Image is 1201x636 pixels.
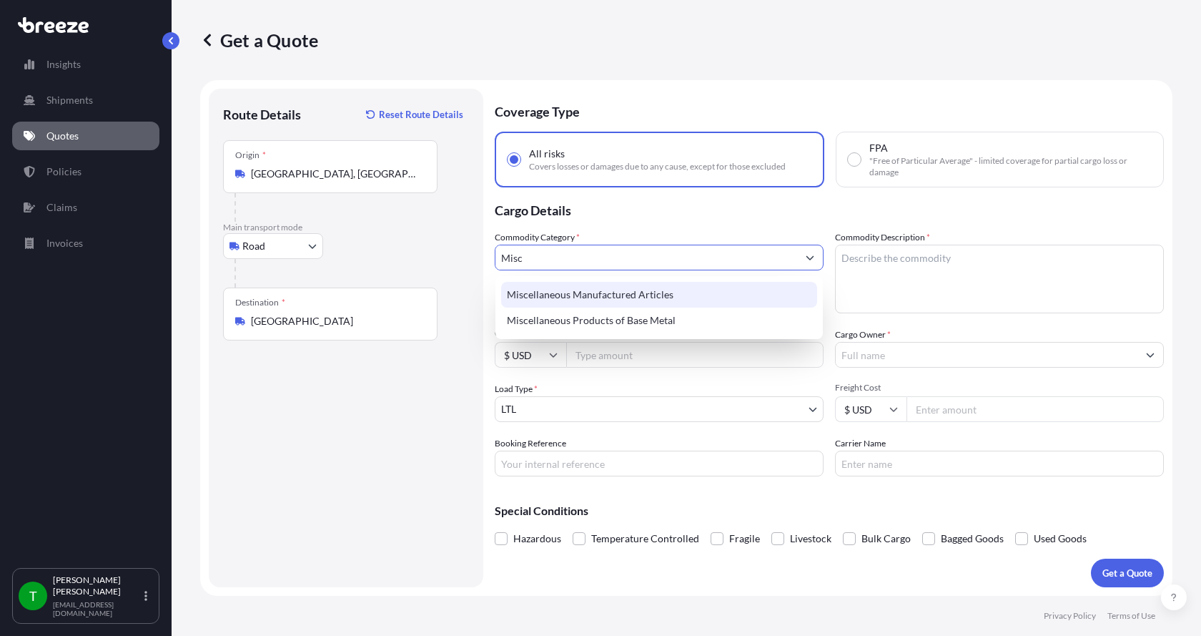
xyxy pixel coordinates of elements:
[835,436,886,451] label: Carrier Name
[495,451,824,476] input: Your internal reference
[223,233,323,259] button: Select transport
[1034,528,1087,549] span: Used Goods
[835,451,1164,476] input: Enter name
[835,382,1164,393] span: Freight Cost
[861,528,911,549] span: Bulk Cargo
[941,528,1004,549] span: Bagged Goods
[223,222,469,233] p: Main transport mode
[200,29,318,52] p: Get a Quote
[501,282,817,308] div: Miscellaneous Manufactured Articles
[790,528,831,549] span: Livestock
[46,93,93,107] p: Shipments
[797,245,823,270] button: Show suggestions
[835,328,891,342] label: Cargo Owner
[242,239,265,253] span: Road
[46,165,81,179] p: Policies
[906,396,1164,422] input: Enter amount
[495,328,824,339] span: Commodity Value
[501,308,817,333] div: Miscellaneous Products of Base Metal
[235,150,266,161] div: Origin
[513,528,561,549] span: Hazardous
[29,589,37,603] span: T
[46,57,81,72] p: Insights
[501,282,817,333] div: Suggestions
[591,528,699,549] span: Temperature Controlled
[495,505,1164,517] p: Special Conditions
[1137,342,1163,368] button: Show suggestions
[729,528,760,549] span: Fragile
[1107,610,1155,622] p: Terms of Use
[1102,566,1152,580] p: Get a Quote
[223,106,301,123] p: Route Details
[529,147,565,161] span: All risks
[836,342,1137,368] input: Full name
[495,89,1164,132] p: Coverage Type
[495,245,797,270] input: Select a commodity type
[495,230,580,245] label: Commodity Category
[495,436,566,451] label: Booking Reference
[566,342,824,368] input: Type amount
[46,200,77,215] p: Claims
[501,402,516,416] span: LTL
[1044,610,1096,622] p: Privacy Policy
[251,167,420,181] input: Origin
[495,187,1164,230] p: Cargo Details
[869,155,1152,178] span: "Free of Particular Average" - limited coverage for partial cargo loss or damage
[53,600,142,617] p: [EMAIL_ADDRESS][DOMAIN_NAME]
[379,107,463,122] p: Reset Route Details
[529,161,786,172] span: Covers losses or damages due to any cause, except for those excluded
[46,236,83,250] p: Invoices
[235,297,285,308] div: Destination
[53,574,142,597] p: [PERSON_NAME] [PERSON_NAME]
[495,382,538,396] span: Load Type
[835,230,930,245] label: Commodity Description
[46,129,79,143] p: Quotes
[251,314,420,328] input: Destination
[869,141,888,155] span: FPA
